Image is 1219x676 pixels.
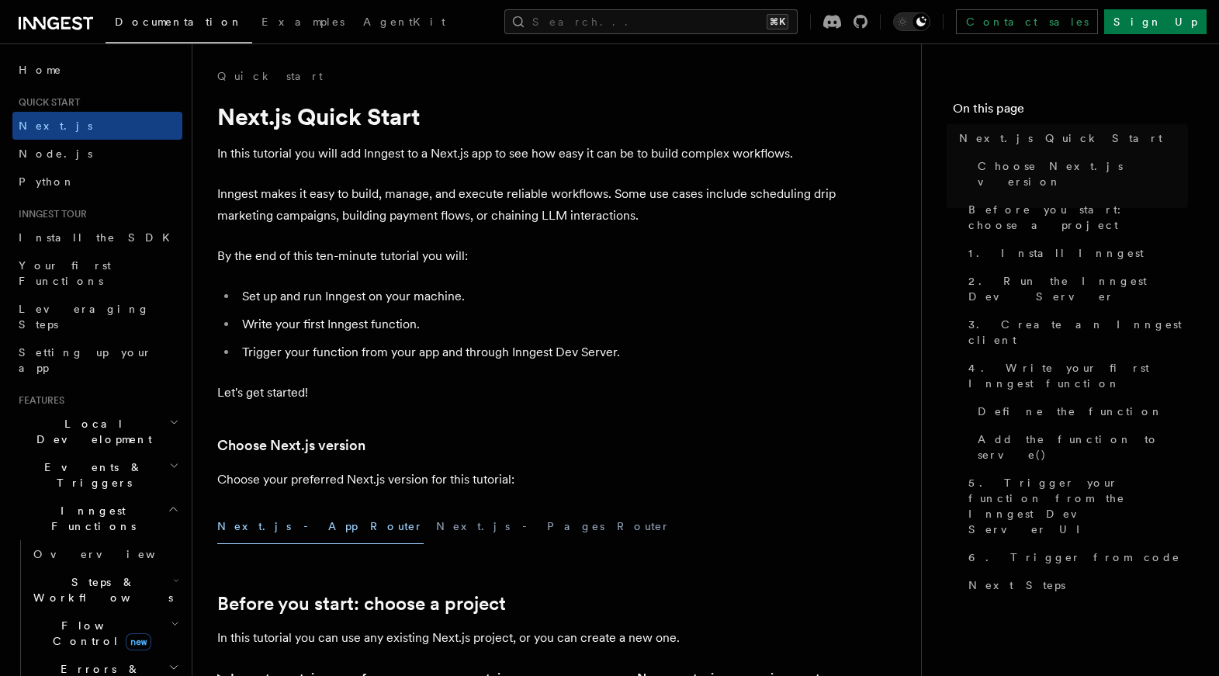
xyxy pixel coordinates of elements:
[237,314,838,335] li: Write your first Inngest function.
[978,404,1163,419] span: Define the function
[217,143,838,165] p: In this tutorial you will add Inngest to a Next.js app to see how easy it can be to build complex...
[27,568,182,612] button: Steps & Workflows
[237,341,838,363] li: Trigger your function from your app and through Inngest Dev Server.
[968,577,1065,593] span: Next Steps
[962,196,1188,239] a: Before you start: choose a project
[12,410,182,453] button: Local Development
[217,102,838,130] h1: Next.js Quick Start
[27,540,182,568] a: Overview
[12,251,182,295] a: Your first Functions
[217,593,506,615] a: Before you start: choose a project
[962,310,1188,354] a: 3. Create an Inngest client
[27,618,171,649] span: Flow Control
[19,175,75,188] span: Python
[27,574,173,605] span: Steps & Workflows
[12,453,182,497] button: Events & Triggers
[217,68,323,84] a: Quick start
[363,16,445,28] span: AgentKit
[261,16,345,28] span: Examples
[953,124,1188,152] a: Next.js Quick Start
[504,9,798,34] button: Search...⌘K
[33,548,193,560] span: Overview
[19,120,92,132] span: Next.js
[968,245,1144,261] span: 1. Install Inngest
[12,497,182,540] button: Inngest Functions
[1104,9,1207,34] a: Sign Up
[237,286,838,307] li: Set up and run Inngest on your machine.
[252,5,354,42] a: Examples
[956,9,1098,34] a: Contact sales
[978,158,1188,189] span: Choose Next.js version
[962,267,1188,310] a: 2. Run the Inngest Dev Server
[968,317,1188,348] span: 3. Create an Inngest client
[12,168,182,196] a: Python
[19,147,92,160] span: Node.js
[27,612,182,655] button: Flow Controlnew
[126,633,151,650] span: new
[12,56,182,84] a: Home
[217,627,838,649] p: In this tutorial you can use any existing Next.js project, or you can create a new one.
[962,354,1188,397] a: 4. Write your first Inngest function
[12,503,168,534] span: Inngest Functions
[968,202,1188,233] span: Before you start: choose a project
[12,96,80,109] span: Quick start
[767,14,788,29] kbd: ⌘K
[968,273,1188,304] span: 2. Run the Inngest Dev Server
[217,183,838,227] p: Inngest makes it easy to build, manage, and execute reliable workflows. Some use cases include sc...
[959,130,1162,146] span: Next.js Quick Start
[12,338,182,382] a: Setting up your app
[217,245,838,267] p: By the end of this ten-minute tutorial you will:
[971,397,1188,425] a: Define the function
[12,416,169,447] span: Local Development
[19,346,152,374] span: Setting up your app
[12,394,64,407] span: Features
[953,99,1188,124] h4: On this page
[106,5,252,43] a: Documentation
[19,303,150,331] span: Leveraging Steps
[217,382,838,404] p: Let's get started!
[971,152,1188,196] a: Choose Next.js version
[12,295,182,338] a: Leveraging Steps
[217,435,365,456] a: Choose Next.js version
[962,469,1188,543] a: 5. Trigger your function from the Inngest Dev Server UI
[19,259,111,287] span: Your first Functions
[12,224,182,251] a: Install the SDK
[968,475,1188,537] span: 5. Trigger your function from the Inngest Dev Server UI
[436,509,670,544] button: Next.js - Pages Router
[115,16,243,28] span: Documentation
[962,543,1188,571] a: 6. Trigger from code
[12,140,182,168] a: Node.js
[971,425,1188,469] a: Add the function to serve()
[962,571,1188,599] a: Next Steps
[217,469,838,491] p: Choose your preferred Next.js version for this tutorial:
[962,239,1188,267] a: 1. Install Inngest
[968,360,1188,391] span: 4. Write your first Inngest function
[354,5,455,42] a: AgentKit
[217,509,424,544] button: Next.js - App Router
[12,208,87,220] span: Inngest tour
[12,459,169,491] span: Events & Triggers
[978,432,1188,463] span: Add the function to serve()
[19,62,62,78] span: Home
[19,231,179,244] span: Install the SDK
[968,549,1180,565] span: 6. Trigger from code
[12,112,182,140] a: Next.js
[893,12,930,31] button: Toggle dark mode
